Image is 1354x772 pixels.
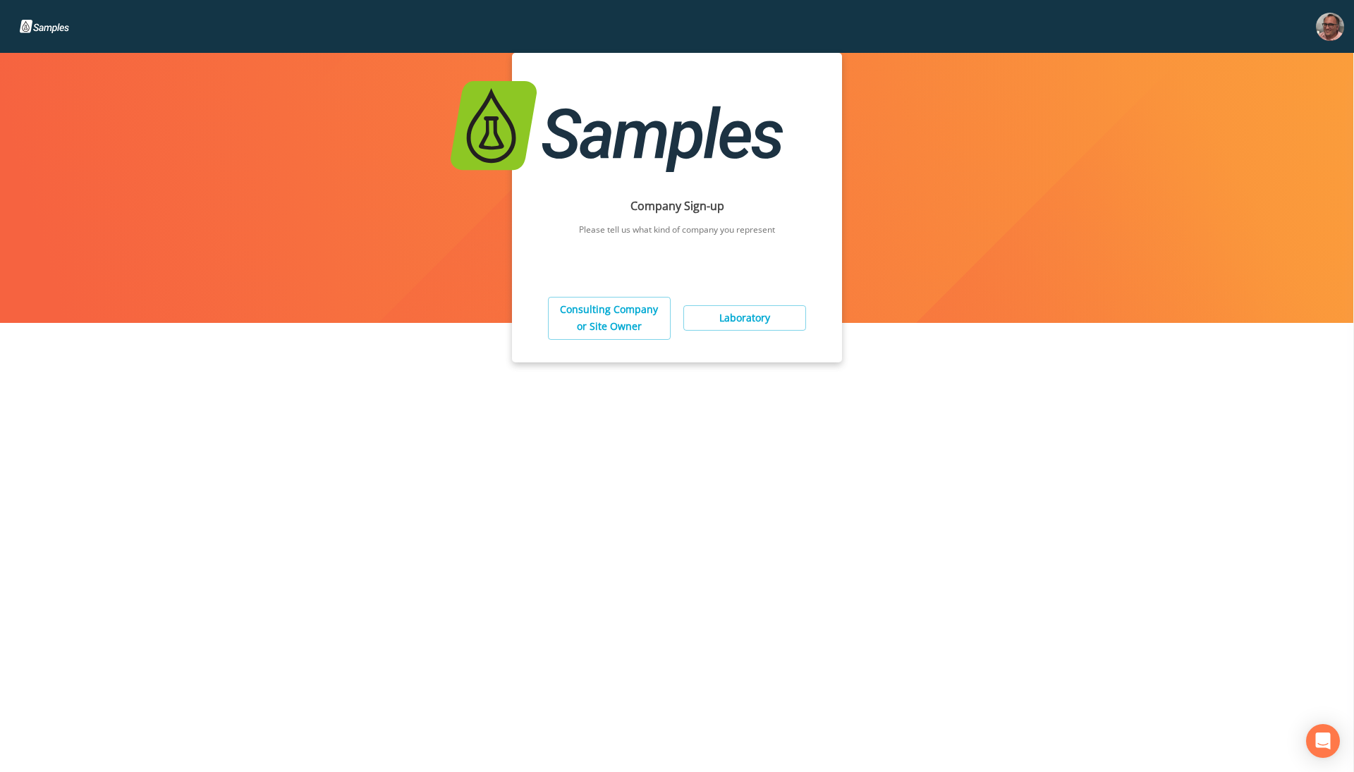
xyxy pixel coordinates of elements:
[630,200,724,212] h2: Company Sign-up
[579,226,775,234] h3: Please tell us what kind of company you represent
[1306,724,1340,758] div: Open Intercom Messenger
[451,81,904,172] img: sample serve logo
[548,297,671,340] button: Consulting Companyor Site Owner
[20,20,87,33] img: logo
[683,305,806,331] button: Laboratory
[1316,13,1344,41] img: e2d790fa78825a4bb76dcb6ab311d44c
